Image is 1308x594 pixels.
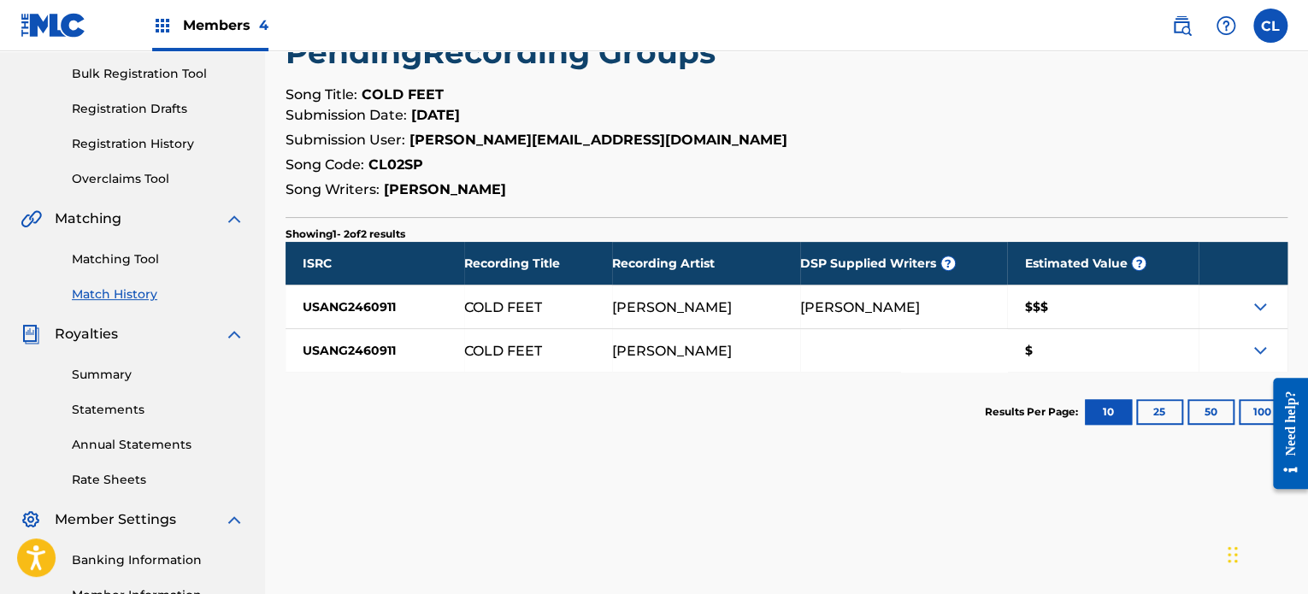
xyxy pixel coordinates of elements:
[1239,399,1286,425] button: 100
[1216,15,1236,36] img: help
[286,132,405,148] span: Submission User:
[72,250,245,268] a: Matching Tool
[286,33,1287,72] h2: Pending Recording Groups
[1253,9,1287,43] div: User Menu
[1164,9,1199,43] a: Public Search
[72,285,245,303] a: Match History
[72,366,245,384] a: Summary
[72,100,245,118] a: Registration Drafts
[72,401,245,419] a: Statements
[183,15,268,35] span: Members
[1007,242,1198,285] div: Estimated Value
[286,285,464,328] div: USANG2460911
[1250,340,1270,361] img: Expand Icon
[1132,256,1146,270] span: ?
[612,344,732,358] div: [PERSON_NAME]
[55,509,176,530] span: Member Settings
[1007,329,1198,372] div: $
[1085,399,1132,425] button: 10
[286,86,357,103] span: Song Title:
[286,156,364,173] span: Song Code:
[1187,399,1234,425] button: 50
[800,300,920,315] div: [PERSON_NAME]
[21,13,86,38] img: MLC Logo
[1171,15,1192,36] img: search
[800,242,1007,285] div: DSP Supplied Writers
[72,436,245,454] a: Annual Statements
[55,209,121,229] span: Matching
[612,300,732,315] div: [PERSON_NAME]
[72,170,245,188] a: Overclaims Tool
[1007,285,1198,328] div: $$$
[21,509,41,530] img: Member Settings
[72,551,245,569] a: Banking Information
[362,86,444,103] strong: COLD FEET
[286,242,464,285] div: ISRC
[224,209,245,229] img: expand
[411,107,460,123] strong: [DATE]
[1260,365,1308,503] iframe: Resource Center
[464,300,542,315] div: COLD FEET
[72,135,245,153] a: Registration History
[1223,512,1308,594] iframe: Chat Widget
[409,132,787,148] strong: [PERSON_NAME][EMAIL_ADDRESS][DOMAIN_NAME]
[368,156,423,173] strong: CL02SP
[1209,9,1243,43] div: Help
[152,15,173,36] img: Top Rightsholders
[1228,529,1238,580] div: Drag
[55,324,118,344] span: Royalties
[21,209,42,229] img: Matching
[384,181,506,197] strong: [PERSON_NAME]
[612,242,800,285] div: Recording Artist
[464,344,542,358] div: COLD FEET
[286,181,380,197] span: Song Writers:
[464,242,611,285] div: Recording Title
[1136,399,1183,425] button: 25
[72,471,245,489] a: Rate Sheets
[1250,297,1270,317] img: Expand Icon
[286,107,407,123] span: Submission Date:
[286,329,464,372] div: USANG2460911
[224,324,245,344] img: expand
[985,404,1082,420] p: Results Per Page:
[286,226,405,242] p: Showing 1 - 2 of 2 results
[224,509,245,530] img: expand
[259,17,268,33] span: 4
[72,65,245,83] a: Bulk Registration Tool
[21,324,41,344] img: Royalties
[941,256,955,270] span: ?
